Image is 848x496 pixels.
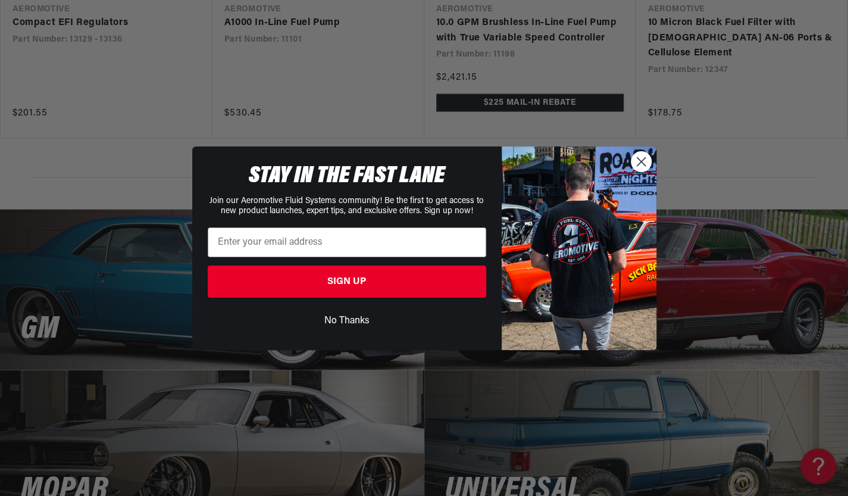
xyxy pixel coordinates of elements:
[208,266,486,298] button: SIGN UP
[631,151,652,172] button: Close dialog
[208,310,486,332] button: No Thanks
[208,227,486,257] input: Enter your email address
[502,146,656,350] img: 9278e0a8-2f18-4465-98b4-5c473baabe7a.jpeg
[249,164,445,188] span: STAY IN THE FAST LANE
[209,196,484,216] span: Join our Aeromotive Fluid Systems community! Be the first to get access to new product launches, ...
